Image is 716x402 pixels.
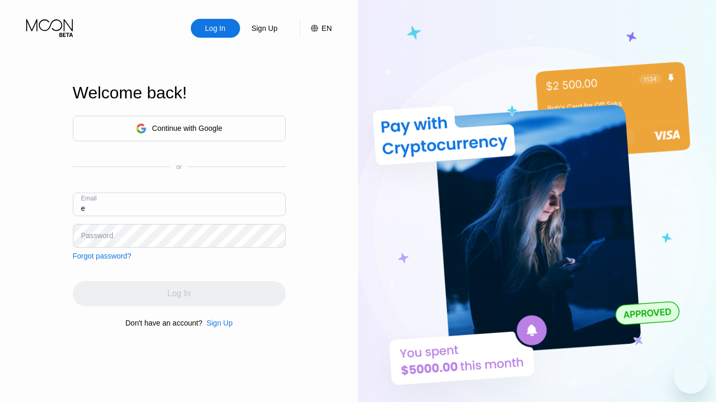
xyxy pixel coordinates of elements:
[191,19,240,38] div: Log In
[81,195,97,202] div: Email
[251,23,279,33] div: Sign Up
[204,23,226,33] div: Log In
[207,319,233,327] div: Sign Up
[152,124,222,132] div: Continue with Google
[322,24,332,32] div: EN
[73,83,286,103] div: Welcome back!
[125,319,202,327] div: Don't have an account?
[73,252,132,260] div: Forgot password?
[674,360,708,394] iframe: Button to launch messaging window
[176,163,182,171] div: or
[202,319,233,327] div: Sign Up
[73,116,286,141] div: Continue with Google
[240,19,289,38] div: Sign Up
[81,231,113,240] div: Password
[300,19,332,38] div: EN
